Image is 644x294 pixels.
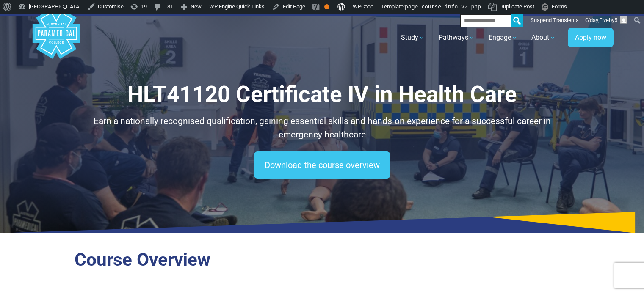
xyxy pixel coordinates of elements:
[75,115,570,141] p: Earn a nationally recognised qualification, gaining essential skills and hands-on experience for ...
[528,14,582,27] a: Suspend Transients
[484,26,523,49] a: Engage
[396,26,430,49] a: Study
[75,81,570,108] h1: HLT41120 Certificate IV in Health Care
[434,26,480,49] a: Pathways
[75,249,570,271] h2: Course Overview
[526,26,561,49] a: About
[31,16,82,59] a: Australian Paramedical College
[254,151,390,179] a: Download the course overview
[582,14,631,27] a: G'day,
[568,28,614,47] a: Apply now
[599,17,617,23] span: Fiveby5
